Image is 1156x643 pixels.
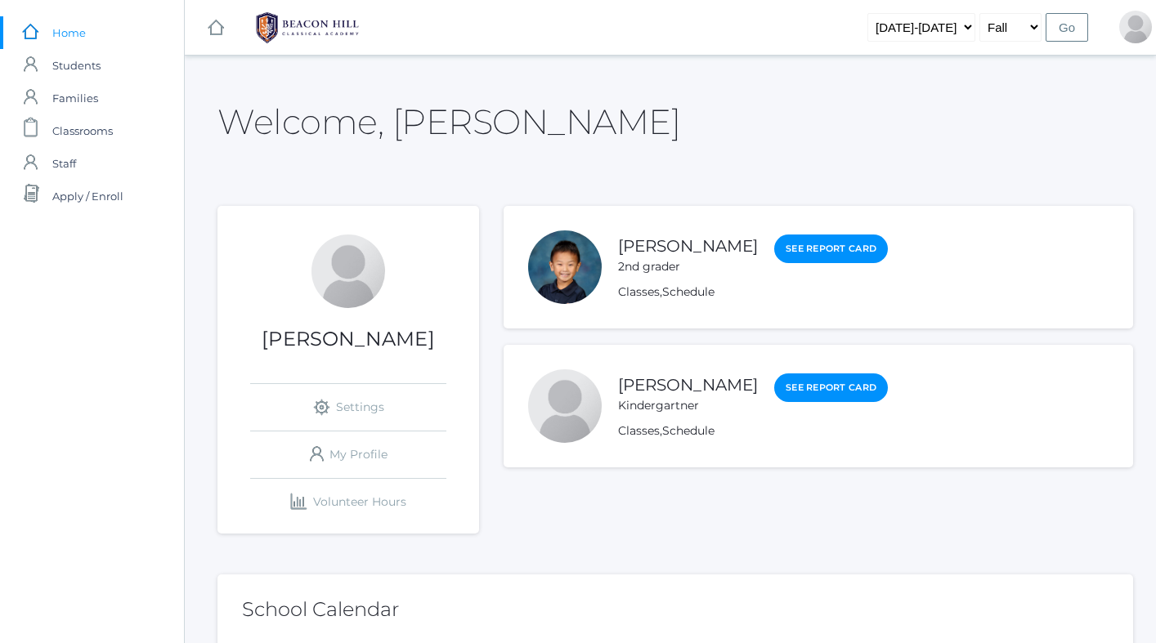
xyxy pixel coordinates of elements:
[618,423,660,438] a: Classes
[618,422,888,440] div: ,
[774,373,888,402] a: See Report Card
[250,431,446,478] a: My Profile
[311,234,385,308] div: Lily Ip
[774,234,888,263] a: See Report Card
[52,82,98,114] span: Families
[662,423,715,438] a: Schedule
[618,284,660,299] a: Classes
[662,284,715,299] a: Schedule
[52,49,101,82] span: Students
[246,7,369,48] img: BHCALogos-05-308ed15e86a5a0abce9b8dd61676a3503ac9727e845dece92d48e8588c001991.png
[1046,13,1088,42] input: Go
[618,258,758,275] div: 2nd grader
[52,180,123,212] span: Apply / Enroll
[250,479,446,525] a: Volunteer Hours
[618,375,758,395] a: [PERSON_NAME]
[1119,11,1152,43] div: Lily Ip
[618,397,758,414] div: Kindergartner
[52,16,86,49] span: Home
[528,230,602,304] div: John Ip
[217,328,479,350] h1: [PERSON_NAME]
[250,384,446,431] a: Settings
[52,114,113,147] span: Classrooms
[52,147,76,180] span: Staff
[618,284,888,301] div: ,
[242,599,1109,620] h2: School Calendar
[217,103,680,141] h2: Welcome, [PERSON_NAME]
[528,369,602,443] div: Christopher Ip
[618,236,758,256] a: [PERSON_NAME]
